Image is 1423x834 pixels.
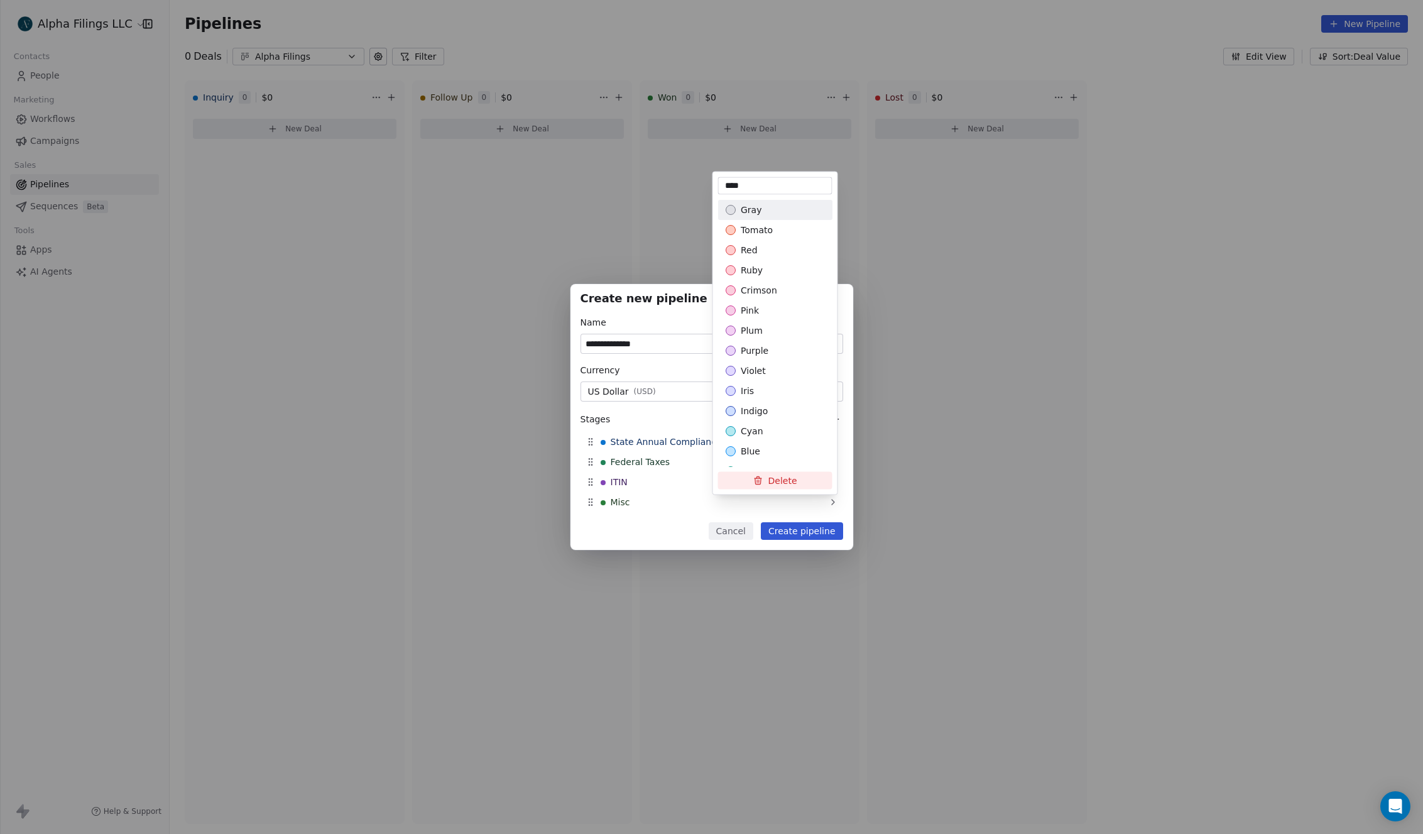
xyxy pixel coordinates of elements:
[741,465,758,478] span: teal
[741,385,754,397] span: iris
[741,284,777,297] span: crimson
[741,244,758,256] span: red
[741,264,763,277] span: ruby
[741,425,763,437] span: cyan
[741,324,763,337] span: plum
[741,204,761,216] span: gray
[741,365,766,377] span: violet
[741,304,759,317] span: pink
[741,224,773,236] span: tomato
[718,471,832,489] button: Delete
[718,200,832,723] div: Suggestions
[741,445,760,458] span: blue
[741,405,768,417] span: indigo
[741,344,768,357] span: purple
